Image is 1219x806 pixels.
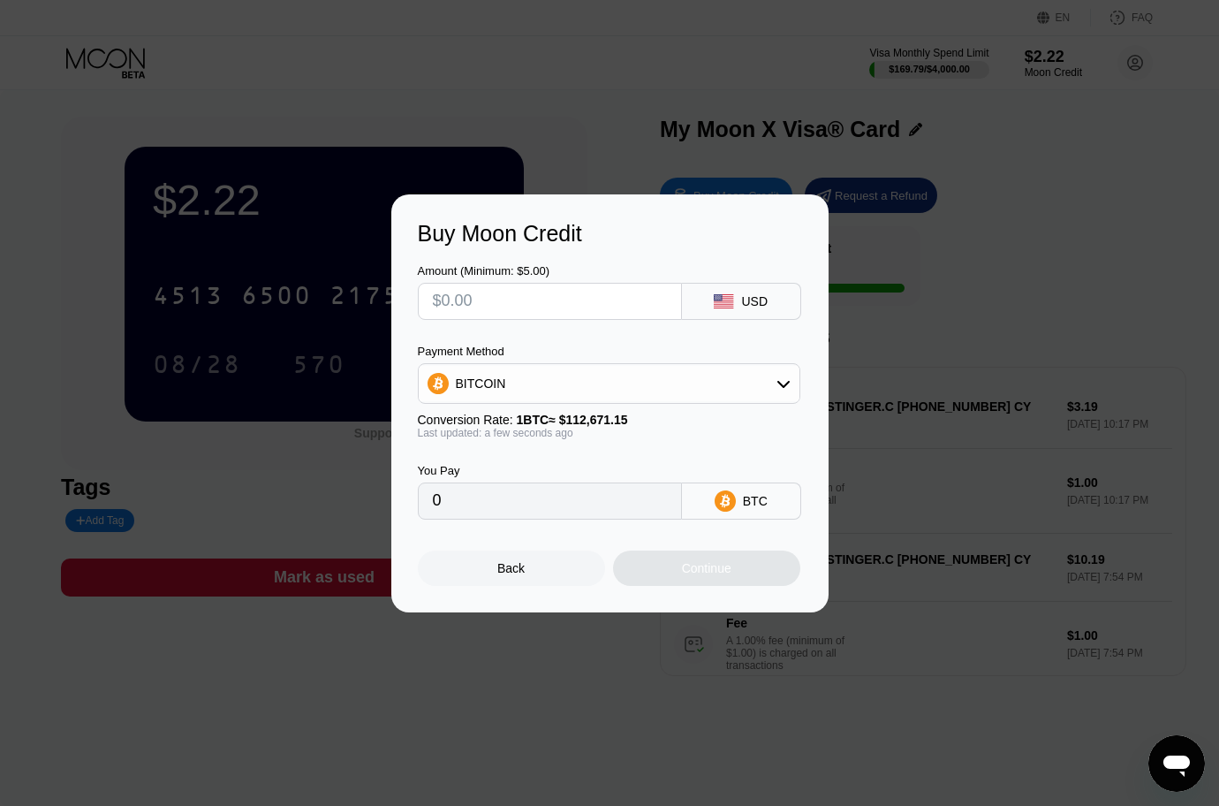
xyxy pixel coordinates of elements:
div: Back [418,551,605,586]
iframe: Кнопка запуска окна обмена сообщениями [1148,735,1205,792]
div: BTC [743,494,768,508]
div: Buy Moon Credit [418,221,802,247]
div: Conversion Rate: [418,413,800,427]
div: Amount (Minimum: $5.00) [418,264,682,278]
div: Back [497,561,525,575]
div: USD [741,294,768,308]
div: BITCOIN [456,376,506,391]
input: $0.00 [433,284,667,319]
div: BITCOIN [419,366,799,401]
div: Last updated: a few seconds ago [418,427,800,439]
div: You Pay [418,464,682,477]
div: Payment Method [418,345,800,358]
span: 1 BTC ≈ $112,671.15 [517,413,628,427]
